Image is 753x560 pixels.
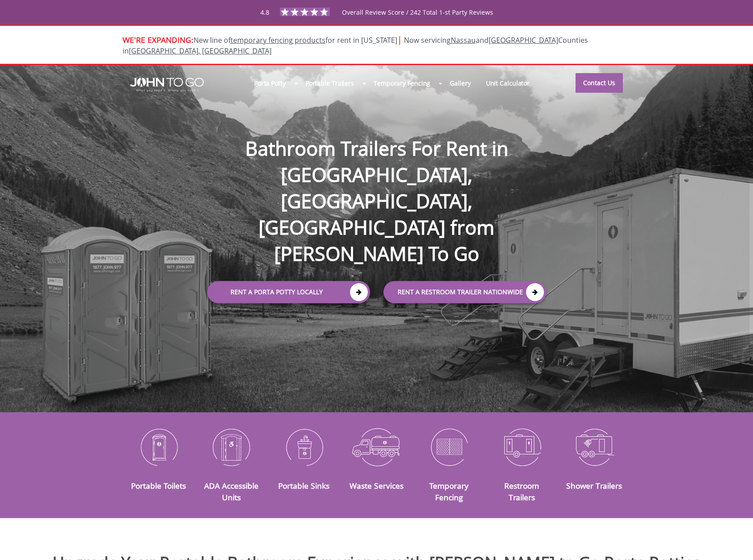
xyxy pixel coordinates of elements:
a: Waste Services [350,480,403,491]
a: [GEOGRAPHIC_DATA] [489,35,558,45]
a: Porta Potty [247,74,293,93]
a: Temporary Fencing [429,480,469,502]
span: WE'RE EXPANDING: [123,34,193,45]
img: Portable-Sinks-icon_N.png [274,424,333,470]
img: ADA-Accessible-Units-icon_N.png [202,424,261,470]
a: Gallery [442,74,478,93]
img: JOHN to go [130,78,204,92]
a: Portable Sinks [278,480,329,491]
a: [GEOGRAPHIC_DATA], [GEOGRAPHIC_DATA] [129,46,272,56]
a: Portable Toilets [131,480,186,491]
img: Shower-Trailers-icon_N.png [565,424,624,470]
img: Waste-Services-icon_N.png [347,424,406,470]
a: ADA Accessible Units [204,480,259,502]
a: Rent a Porta Potty Locally [207,281,370,303]
img: Restroom-Trailers-icon_N.png [492,424,551,470]
span: 4.8 [260,8,269,16]
a: Portable Trailers [298,74,362,93]
img: Temporary-Fencing-cion_N.png [420,424,479,470]
span: Overall Review Score / 242 Total 1-st Party Reviews [342,8,493,34]
a: Shower Trailers [566,480,622,491]
h1: Bathroom Trailers For Rent in [GEOGRAPHIC_DATA], [GEOGRAPHIC_DATA], [GEOGRAPHIC_DATA] from [PERSO... [198,107,555,267]
span: New line of for rent in [US_STATE] [123,35,588,56]
img: Portable-Toilets-icon_N.png [129,424,189,470]
a: Contact Us [576,73,623,93]
a: Unit Calculator [478,74,538,93]
a: Temporary Fencing [366,74,438,93]
a: Restroom Trailers [504,480,539,502]
span: | [397,33,402,45]
a: Nassau [451,35,476,45]
a: rent a RESTROOM TRAILER Nationwide [383,281,546,303]
a: temporary fencing products [230,35,325,45]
